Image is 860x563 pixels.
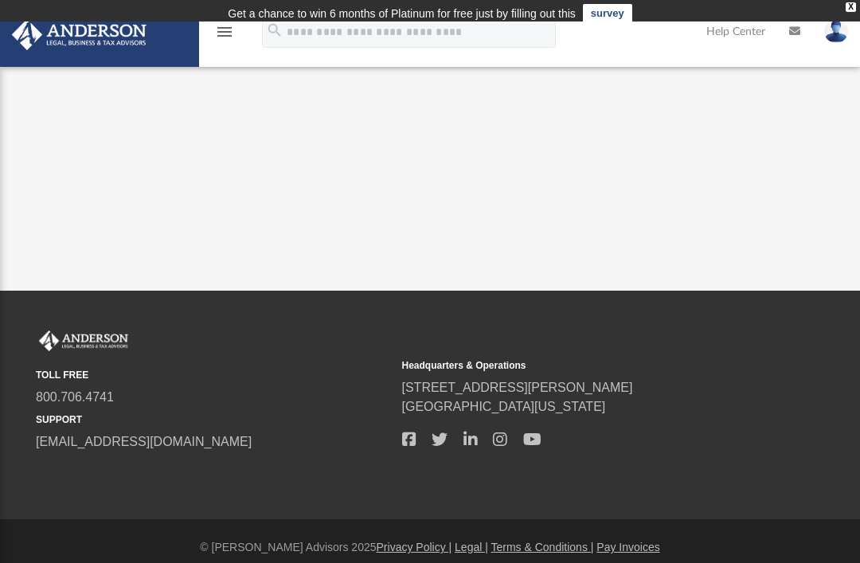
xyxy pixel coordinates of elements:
[36,390,114,404] a: 800.706.4741
[36,330,131,351] img: Anderson Advisors Platinum Portal
[596,541,659,553] a: Pay Invoices
[36,368,391,382] small: TOLL FREE
[377,541,452,553] a: Privacy Policy |
[7,19,151,50] img: Anderson Advisors Platinum Portal
[455,541,488,553] a: Legal |
[215,22,234,41] i: menu
[402,381,633,394] a: [STREET_ADDRESS][PERSON_NAME]
[36,412,391,427] small: SUPPORT
[228,4,576,23] div: Get a chance to win 6 months of Platinum for free just by filling out this
[491,541,594,553] a: Terms & Conditions |
[402,400,606,413] a: [GEOGRAPHIC_DATA][US_STATE]
[402,358,757,373] small: Headquarters & Operations
[583,4,632,23] a: survey
[36,435,252,448] a: [EMAIL_ADDRESS][DOMAIN_NAME]
[846,2,856,12] div: close
[215,30,234,41] a: menu
[824,20,848,43] img: User Pic
[266,22,283,39] i: search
